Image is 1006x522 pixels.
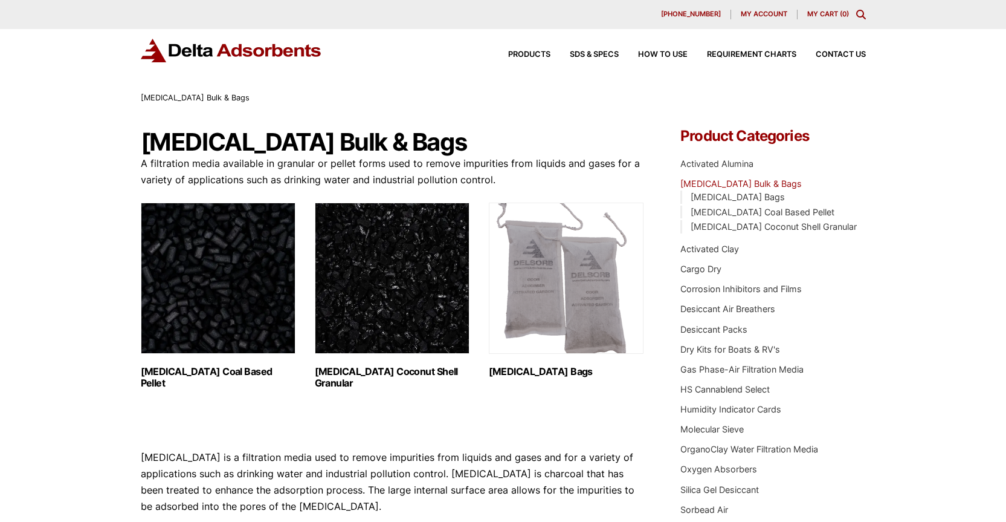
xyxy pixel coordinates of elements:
[489,203,643,354] img: Activated Carbon Bags
[680,404,781,414] a: Humidity Indicator Cards
[680,484,759,495] a: Silica Gel Desiccant
[651,10,731,19] a: [PHONE_NUMBER]
[680,284,802,294] a: Corrosion Inhibitors and Films
[680,304,775,314] a: Desiccant Air Breathers
[489,366,643,377] h2: [MEDICAL_DATA] Bags
[680,244,739,254] a: Activated Clay
[550,51,619,59] a: SDS & SPECS
[141,449,645,515] p: [MEDICAL_DATA] is a filtration media used to remove impurities from liquids and gases and for a v...
[842,10,846,18] span: 0
[691,207,834,217] a: [MEDICAL_DATA] Coal Based Pellet
[680,324,747,334] a: Desiccant Packs
[796,51,866,59] a: Contact Us
[638,51,688,59] span: How to Use
[141,203,295,354] img: Activated Carbon Coal Based Pellet
[856,10,866,19] div: Toggle Modal Content
[489,51,550,59] a: Products
[680,384,770,394] a: HS Cannablend Select
[680,424,744,434] a: Molecular Sieve
[680,158,753,169] a: Activated Alumina
[680,129,865,143] h4: Product Categories
[141,366,295,389] h2: [MEDICAL_DATA] Coal Based Pellet
[816,51,866,59] span: Contact Us
[508,51,550,59] span: Products
[731,10,798,19] a: My account
[489,203,643,377] a: Visit product category Activated Carbon Bags
[141,93,250,102] span: [MEDICAL_DATA] Bulk & Bags
[141,203,295,389] a: Visit product category Activated Carbon Coal Based Pellet
[691,192,785,202] a: [MEDICAL_DATA] Bags
[141,39,322,62] img: Delta Adsorbents
[680,464,757,474] a: Oxygen Absorbers
[141,129,645,155] h1: [MEDICAL_DATA] Bulk & Bags
[741,11,787,18] span: My account
[141,155,645,188] p: A filtration media available in granular or pellet forms used to remove impurities from liquids a...
[661,11,721,18] span: [PHONE_NUMBER]
[680,504,728,515] a: Sorbead Air
[688,51,796,59] a: Requirement Charts
[680,364,804,374] a: Gas Phase-Air Filtration Media
[680,444,818,454] a: OrganoClay Water Filtration Media
[315,366,469,389] h2: [MEDICAL_DATA] Coconut Shell Granular
[680,178,802,189] a: [MEDICAL_DATA] Bulk & Bags
[707,51,796,59] span: Requirement Charts
[807,10,849,18] a: My Cart (0)
[315,203,469,389] a: Visit product category Activated Carbon Coconut Shell Granular
[570,51,619,59] span: SDS & SPECS
[619,51,688,59] a: How to Use
[680,264,721,274] a: Cargo Dry
[315,203,469,354] img: Activated Carbon Coconut Shell Granular
[691,221,857,232] a: [MEDICAL_DATA] Coconut Shell Granular
[680,344,780,354] a: Dry Kits for Boats & RV's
